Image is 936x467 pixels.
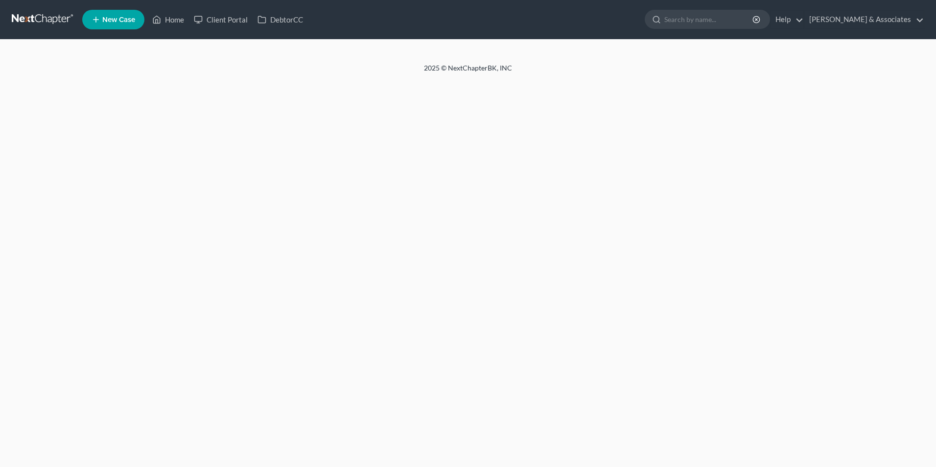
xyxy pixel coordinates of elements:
span: New Case [102,16,135,23]
input: Search by name... [664,10,754,28]
a: Home [147,11,189,28]
a: Help [771,11,803,28]
div: 2025 © NextChapterBK, INC [189,63,747,81]
a: Client Portal [189,11,253,28]
a: [PERSON_NAME] & Associates [804,11,924,28]
a: DebtorCC [253,11,308,28]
